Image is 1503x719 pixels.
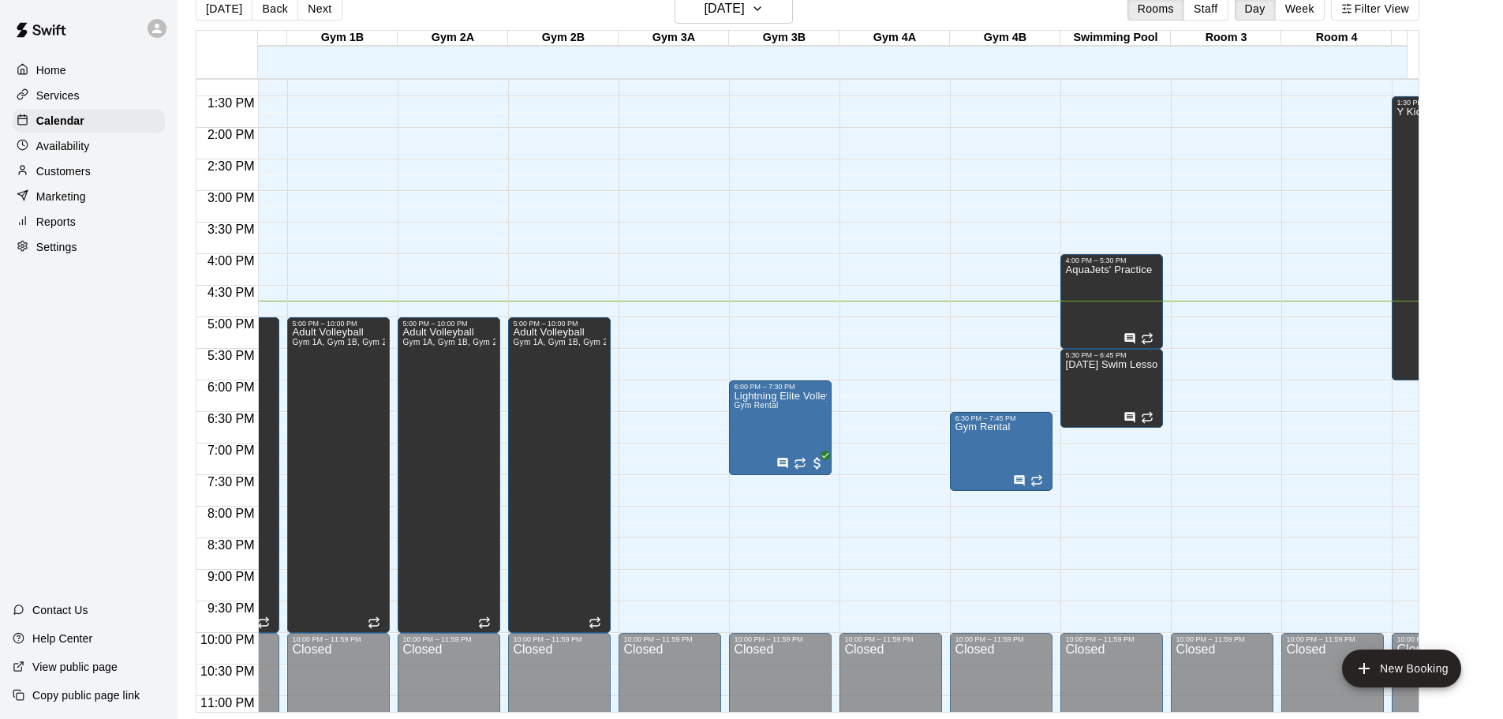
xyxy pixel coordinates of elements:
span: Gym 1A, Gym 1B, Gym 2A, Gym 2B [292,338,427,346]
div: 5:00 PM – 10:00 PM: Adult Volleyball [287,317,390,633]
p: Calendar [36,113,84,129]
div: Gym 3B [729,31,839,46]
a: Home [13,58,165,82]
div: 10:00 PM – 11:59 PM [623,635,716,643]
div: 5:30 PM – 6:45 PM: Wednesday Swim Lessons [1060,349,1163,428]
span: 6:00 PM [204,380,259,394]
span: Recurring event [257,616,270,629]
span: Recurring event [1141,411,1153,424]
button: add [1342,650,1461,687]
div: Game Room [1392,31,1502,46]
div: 6:00 PM – 7:30 PM [734,383,827,391]
span: Recurring event [589,616,601,629]
p: Availability [36,138,90,154]
span: 7:00 PM [204,444,259,457]
span: 4:00 PM [204,254,259,268]
span: Gym 1A, Gym 1B, Gym 2A, Gym 2B [402,338,537,346]
span: 7:30 PM [204,475,259,489]
div: Room 3 [1171,31,1281,46]
div: 10:00 PM – 11:59 PM [1065,635,1158,643]
div: 10:00 PM – 11:59 PM [1396,635,1490,643]
span: Recurring event [368,616,380,629]
span: 2:30 PM [204,159,259,173]
p: Help Center [32,631,92,646]
div: 5:00 PM – 10:00 PM: Adult Volleyball [398,317,500,633]
p: Settings [36,239,77,255]
div: Swimming Pool [1060,31,1171,46]
div: 10:00 PM – 11:59 PM [844,635,937,643]
div: Gym 4B [950,31,1060,46]
div: 4:00 PM – 5:30 PM [1065,257,1158,264]
svg: Has notes [1013,474,1026,487]
div: 4:00 PM – 5:30 PM: AquaJets' Practice [1060,254,1163,349]
p: Marketing [36,189,86,204]
div: 6:30 PM – 7:45 PM: Gym Rental [950,412,1052,491]
p: Reports [36,214,76,230]
a: Calendar [13,109,165,133]
span: 3:30 PM [204,223,259,236]
p: Customers [36,163,91,179]
span: 2:00 PM [204,128,259,141]
span: 9:30 PM [204,601,259,615]
span: 5:30 PM [204,349,259,362]
div: 10:00 PM – 11:59 PM [1286,635,1379,643]
div: Room 4 [1281,31,1392,46]
div: Gym 2A [398,31,508,46]
a: Settings [13,235,165,259]
div: 10:00 PM – 11:59 PM [513,635,606,643]
a: Services [13,84,165,107]
span: 9:00 PM [204,570,259,583]
span: Recurring event [478,616,491,629]
div: 1:30 PM – 6:00 PM [1396,99,1490,107]
span: Recurring event [1030,474,1043,487]
div: Gym 4A [839,31,950,46]
div: Gym 1B [287,31,398,46]
span: Gym 1A, Gym 1B, Gym 2A, Gym 2B [513,338,648,346]
div: 10:00 PM – 11:59 PM [402,635,495,643]
span: Recurring event [1141,332,1153,345]
div: 6:00 PM – 7:30 PM: Lightning Elite Volleyball [729,380,832,475]
div: Gym 3A [619,31,729,46]
span: 6:30 PM [204,412,259,425]
a: Marketing [13,185,165,208]
div: 10:00 PM – 11:59 PM [734,635,827,643]
p: Contact Us [32,602,88,618]
span: Recurring event [794,457,806,470]
svg: Has notes [1124,411,1136,424]
a: Availability [13,134,165,158]
svg: Has notes [776,457,789,470]
a: Customers [13,159,165,183]
p: Home [36,62,66,78]
div: 5:00 PM – 10:00 PM [292,320,385,328]
div: 5:00 PM – 10:00 PM [402,320,495,328]
div: Gym 2B [508,31,619,46]
div: 5:00 PM – 10:00 PM [513,320,606,328]
span: 10:00 PM [196,633,258,646]
span: 8:00 PM [204,507,259,520]
div: 5:00 PM – 10:00 PM: Adult Volleyball [508,317,611,633]
p: View public page [32,659,118,675]
div: 5:30 PM – 6:45 PM [1065,351,1158,359]
span: 10:30 PM [196,665,258,678]
span: 11:00 PM [196,696,258,710]
span: 3:00 PM [204,191,259,204]
div: 10:00 PM – 11:59 PM [1176,635,1269,643]
a: Reports [13,210,165,234]
div: 6:30 PM – 7:45 PM [955,414,1048,422]
svg: Has notes [1124,332,1136,345]
p: Copy public page link [32,687,140,703]
span: 1:30 PM [204,96,259,110]
span: All customers have paid [809,455,825,471]
span: 8:30 PM [204,538,259,552]
span: 4:30 PM [204,286,259,299]
span: 5:00 PM [204,317,259,331]
div: 10:00 PM – 11:59 PM [292,635,385,643]
span: Gym Rental [734,401,778,410]
div: 10:00 PM – 11:59 PM [955,635,1048,643]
